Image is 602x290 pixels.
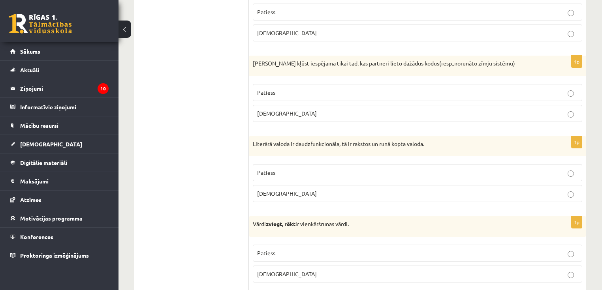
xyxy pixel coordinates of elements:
[98,83,109,94] i: 10
[257,249,275,256] span: Patiess
[10,172,109,190] a: Maksājumi
[20,48,40,55] span: Sākums
[10,42,109,60] a: Sākums
[257,270,317,277] span: [DEMOGRAPHIC_DATA]
[10,116,109,135] a: Mācību resursi
[20,252,89,259] span: Proktoringa izmēģinājums
[257,89,275,96] span: Patiess
[257,190,317,197] span: [DEMOGRAPHIC_DATA]
[20,140,82,148] span: [DEMOGRAPHIC_DATA]
[568,90,574,97] input: Patiess
[20,159,67,166] span: Digitālie materiāli
[571,136,582,148] p: 1p
[257,169,275,176] span: Patiess
[257,110,317,117] span: [DEMOGRAPHIC_DATA]
[20,79,109,97] legend: Ziņojumi
[568,272,574,278] input: [DEMOGRAPHIC_DATA]
[253,140,543,148] p: Literārā valoda ir daudzfunkcionāla, tā ir rakstos un runā kopta valoda.
[257,8,275,15] span: Patiess
[20,215,83,222] span: Motivācijas programma
[20,66,39,73] span: Aktuāli
[568,31,574,37] input: [DEMOGRAPHIC_DATA]
[10,61,109,79] a: Aktuāli
[568,251,574,257] input: Patiess
[20,196,41,203] span: Atzīmes
[20,172,109,190] legend: Maksājumi
[257,29,317,36] span: [DEMOGRAPHIC_DATA]
[10,191,109,209] a: Atzīmes
[571,55,582,68] p: 1p
[10,153,109,172] a: Digitālie materiāli
[9,14,72,34] a: Rīgas 1. Tālmācības vidusskola
[253,220,543,228] p: Vārdi ir vienkāršrunas vārdi.
[10,228,109,246] a: Konferences
[568,111,574,118] input: [DEMOGRAPHIC_DATA]
[10,79,109,97] a: Ziņojumi10
[266,220,295,227] strong: zviegt, rēkt
[10,98,109,116] a: Informatīvie ziņojumi
[568,10,574,16] input: Patiess
[20,233,53,240] span: Konferences
[20,98,109,116] legend: Informatīvie ziņojumi
[10,246,109,264] a: Proktoringa izmēģinājums
[10,209,109,227] a: Motivācijas programma
[568,170,574,177] input: Patiess
[10,135,109,153] a: [DEMOGRAPHIC_DATA]
[253,60,543,67] p: [PERSON_NAME] kļūst iespējama tikai tad, kas partneri lieto dažādus kodus(resp.,norunāto zīmju si...
[20,122,58,129] span: Mācību resursi
[571,216,582,228] p: 1p
[568,191,574,198] input: [DEMOGRAPHIC_DATA]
